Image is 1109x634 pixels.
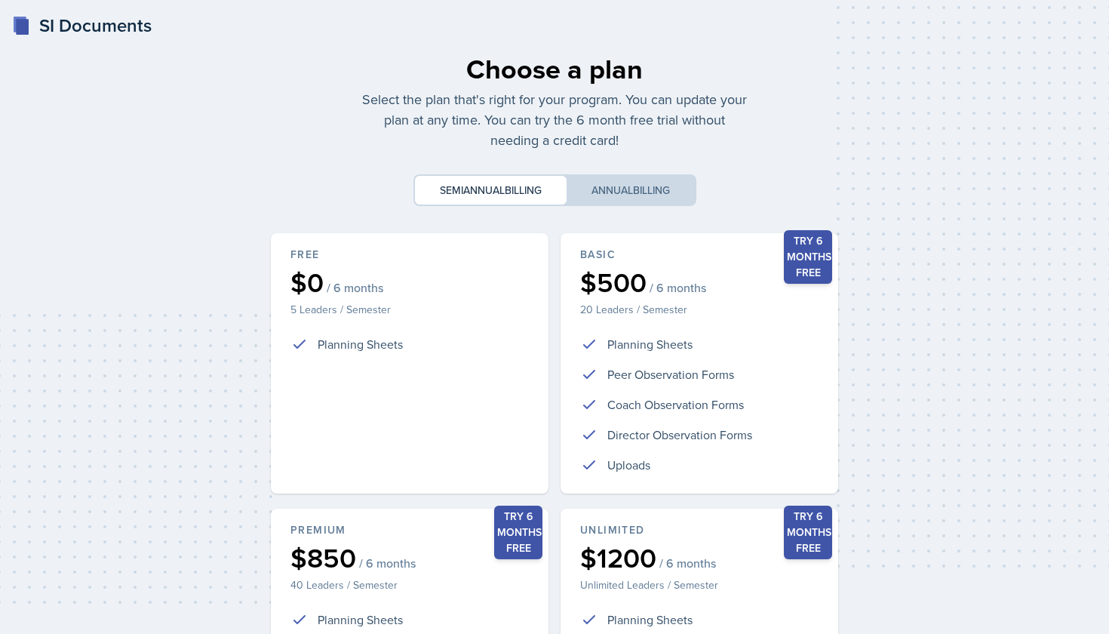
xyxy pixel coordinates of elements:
p: Planning Sheets [607,611,693,629]
div: Unlimited [580,522,819,538]
div: Free [290,247,529,263]
div: Try 6 months free [784,506,832,559]
p: 40 Leaders / Semester [290,577,529,592]
p: 5 Leaders / Semester [290,302,529,317]
p: Planning Sheets [318,611,403,629]
p: Director Observation Forms [607,426,752,444]
span: / 6 months [659,556,716,571]
div: $1200 [580,544,819,571]
p: Planning Sheets [318,335,403,353]
div: Try 6 months free [784,230,832,284]
button: Annualbilling [567,176,695,205]
div: Choose a plan [361,48,748,89]
p: Unlimited Leaders / Semester [580,577,819,592]
p: Coach Observation Forms [607,395,744,414]
span: billing [633,183,670,198]
span: / 6 months [650,280,706,295]
p: 20 Leaders / Semester [580,302,819,317]
p: Peer Observation Forms [607,365,734,383]
div: $500 [580,269,819,296]
button: Semiannualbilling [415,176,567,205]
span: / 6 months [359,556,416,571]
a: SI Documents [12,12,152,39]
div: Try 6 months free [494,506,542,559]
div: $850 [290,544,529,571]
div: Basic [580,247,819,263]
span: billing [505,183,542,198]
div: $0 [290,269,529,296]
p: Planning Sheets [607,335,693,353]
div: Premium [290,522,529,538]
span: / 6 months [327,280,383,295]
p: Select the plan that's right for your program. You can update your plan at any time. You can try ... [361,89,748,150]
p: Uploads [607,456,650,474]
